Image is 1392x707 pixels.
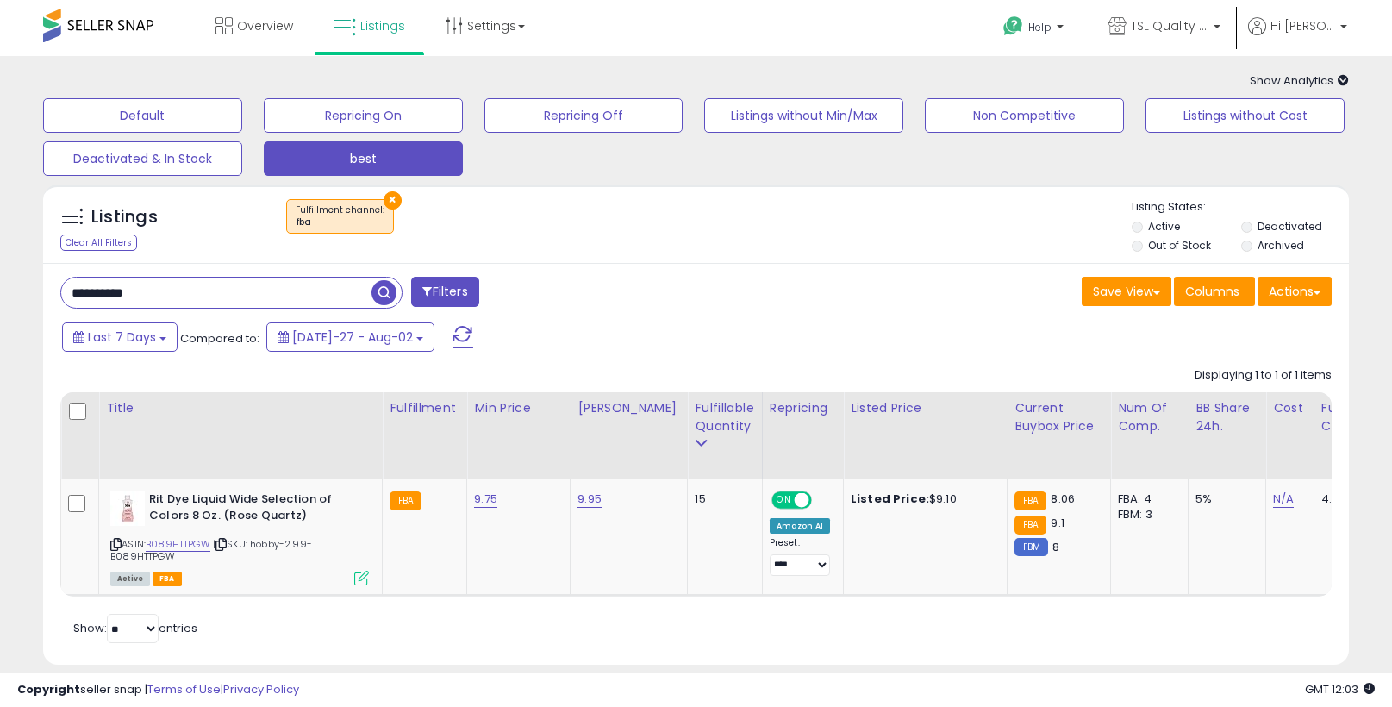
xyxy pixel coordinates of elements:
[1305,681,1375,698] span: 2025-08-10 12:03 GMT
[91,205,158,229] h5: Listings
[110,491,369,584] div: ASIN:
[149,491,359,528] b: Rit Dye Liquid Wide Selection of Colors 8 Oz. (Rose Quartz)
[851,491,929,507] b: Listed Price:
[153,572,182,586] span: FBA
[1148,238,1211,253] label: Out of Stock
[770,537,830,576] div: Preset:
[1014,399,1103,435] div: Current Buybox Price
[17,681,80,698] strong: Copyright
[474,491,497,508] a: 9.75
[851,399,1000,417] div: Listed Price
[292,328,413,346] span: [DATE]-27 - Aug-02
[1051,491,1075,507] span: 8.06
[1321,399,1388,435] div: Fulfillment Cost
[384,191,402,210] button: ×
[411,277,478,307] button: Filters
[770,518,830,534] div: Amazon AI
[146,537,210,552] a: B089HTTPGW
[223,681,299,698] a: Privacy Policy
[1052,539,1059,555] span: 8
[237,17,293,34] span: Overview
[264,98,463,133] button: Repricing On
[577,491,602,508] a: 9.95
[1195,491,1252,507] div: 5%
[484,98,684,133] button: Repricing Off
[1131,17,1208,34] span: TSL Quality Products
[390,399,459,417] div: Fulfillment
[110,491,145,526] img: 31zYA2-x5NL._SL40_.jpg
[62,322,178,352] button: Last 7 Days
[1014,491,1046,510] small: FBA
[1248,17,1347,56] a: Hi [PERSON_NAME]
[1174,277,1255,306] button: Columns
[1270,17,1335,34] span: Hi [PERSON_NAME]
[1002,16,1024,37] i: Get Help
[770,399,836,417] div: Repricing
[106,399,375,417] div: Title
[110,537,312,563] span: | SKU: hobby-2.99-B089HTTPGW
[1082,277,1171,306] button: Save View
[73,620,197,636] span: Show: entries
[1250,72,1349,89] span: Show Analytics
[264,141,463,176] button: best
[1273,491,1294,508] a: N/A
[851,491,994,507] div: $9.10
[180,330,259,347] span: Compared to:
[695,399,754,435] div: Fulfillable Quantity
[88,328,156,346] span: Last 7 Days
[1195,367,1332,384] div: Displaying 1 to 1 of 1 items
[1185,283,1239,300] span: Columns
[1321,491,1382,507] div: 4.15
[1118,507,1175,522] div: FBM: 3
[390,491,421,510] small: FBA
[60,235,137,251] div: Clear All Filters
[474,399,563,417] div: Min Price
[110,572,150,586] span: All listings currently available for purchase on Amazon
[577,399,680,417] div: [PERSON_NAME]
[704,98,903,133] button: Listings without Min/Max
[808,493,836,508] span: OFF
[147,681,221,698] a: Terms of Use
[1051,515,1064,531] span: 9.1
[1145,98,1345,133] button: Listings without Cost
[695,491,748,507] div: 15
[1014,516,1046,535] small: FBA
[266,322,434,352] button: [DATE]-27 - Aug-02
[773,493,795,508] span: ON
[1028,20,1052,34] span: Help
[1258,277,1332,306] button: Actions
[1148,219,1180,234] label: Active
[296,216,384,228] div: fba
[1118,491,1175,507] div: FBA: 4
[1258,238,1304,253] label: Archived
[989,3,1081,56] a: Help
[43,98,242,133] button: Default
[360,17,405,34] span: Listings
[1195,399,1258,435] div: BB Share 24h.
[1273,399,1307,417] div: Cost
[17,682,299,698] div: seller snap | |
[1014,538,1048,556] small: FBM
[925,98,1124,133] button: Non Competitive
[43,141,242,176] button: Deactivated & In Stock
[296,203,384,229] span: Fulfillment channel :
[1258,219,1322,234] label: Deactivated
[1118,399,1181,435] div: Num of Comp.
[1132,199,1349,216] p: Listing States:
